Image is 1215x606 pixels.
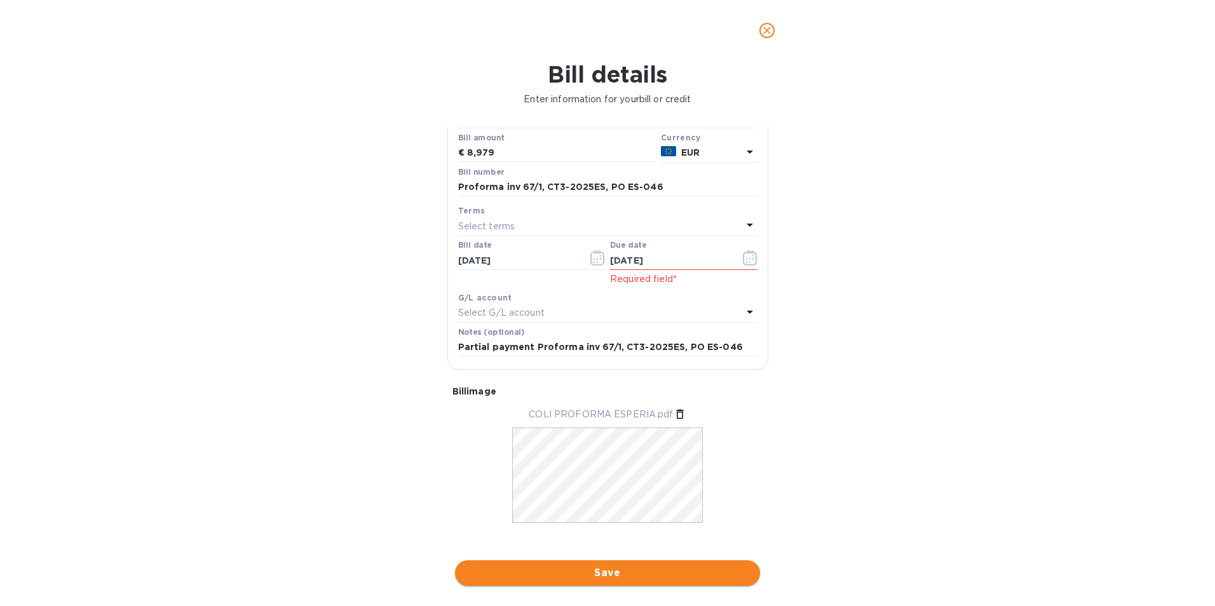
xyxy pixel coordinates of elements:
p: Required field* [610,273,757,286]
label: Bill number [458,168,504,176]
button: Save [455,560,760,586]
p: Bill image [452,385,763,398]
input: Enter notes [458,338,757,357]
p: Enter information for your bill or credit [10,93,1205,106]
b: G/L account [458,293,512,302]
p: COLI PROFORMA ESPERIA.pdf [529,408,673,421]
label: Notes (optional) [458,328,525,336]
p: Select G/L account [458,306,545,320]
label: Bill date [458,242,492,250]
b: Terms [458,206,485,215]
input: Select date [458,251,578,270]
div: € [458,144,467,163]
input: Enter bill number [458,178,757,197]
label: Due date [610,242,646,250]
b: EUR [681,147,700,158]
input: Due date [610,251,730,270]
button: close [752,15,782,46]
p: Select terms [458,220,515,233]
input: € Enter bill amount [467,144,656,163]
span: Save [465,565,750,581]
label: Bill amount [458,134,504,142]
h1: Bill details [10,61,1205,88]
b: Currency [661,133,700,142]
